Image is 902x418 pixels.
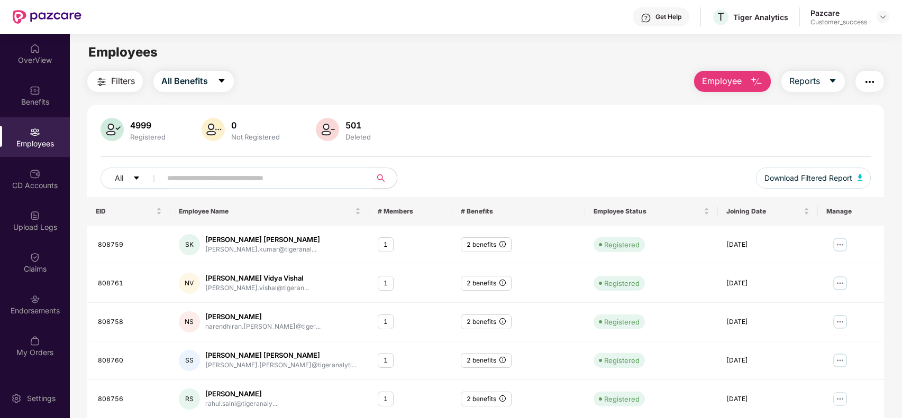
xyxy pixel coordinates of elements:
img: svg+xml;base64,PHN2ZyB4bWxucz0iaHR0cDovL3d3dy53My5vcmcvMjAwMC9zdmciIHdpZHRoPSIyNCIgaGVpZ2h0PSIyNC... [863,76,876,88]
img: svg+xml;base64,PHN2ZyBpZD0iRW5kb3JzZW1lbnRzIiB4bWxucz0iaHR0cDovL3d3dy53My5vcmcvMjAwMC9zdmciIHdpZH... [30,294,40,304]
img: svg+xml;base64,PHN2ZyBpZD0iVXBsb2FkX0xvZ3MiIGRhdGEtbmFtZT0iVXBsb2FkIExvZ3MiIHhtbG5zPSJodHRwOi8vd3... [30,210,40,221]
span: caret-down [828,77,837,86]
div: [PERSON_NAME].[PERSON_NAME]@tigeranalyti... [205,360,357,370]
div: 1 [378,276,394,291]
th: # Benefits [452,197,585,226]
button: search [371,168,397,189]
div: [PERSON_NAME].vishal@tigeran... [205,283,309,293]
button: All Benefitscaret-down [153,71,234,92]
img: svg+xml;base64,PHN2ZyBpZD0iSGVscC0zMngzMiIgeG1sbnM9Imh0dHA6Ly93d3cudzMub3JnLzIwMDAvc3ZnIiB3aWR0aD... [641,13,651,23]
img: New Pazcare Logo [13,10,81,24]
div: Registered [604,317,640,327]
span: info-circle [499,280,506,286]
div: NS [179,311,200,332]
div: [PERSON_NAME] [205,389,277,399]
div: Tiger Analytics [733,12,788,22]
th: Employee Status [585,197,718,226]
th: EID [87,197,170,226]
span: Filters [111,75,135,88]
div: Customer_success [810,18,867,26]
div: NV [179,273,200,294]
span: All [115,172,123,184]
div: Get Help [655,13,681,21]
img: svg+xml;base64,PHN2ZyBpZD0iTXlfT3JkZXJzIiBkYXRhLW5hbWU9Ik15IE9yZGVycyIgeG1sbnM9Imh0dHA6Ly93d3cudz... [30,336,40,346]
div: [DATE] [726,356,809,366]
button: Allcaret-down [101,168,165,189]
span: info-circle [499,357,506,363]
th: # Members [369,197,452,226]
span: Joining Date [726,207,801,216]
div: 2 benefits [461,314,512,330]
button: Reportscaret-down [781,71,845,92]
img: svg+xml;base64,PHN2ZyB4bWxucz0iaHR0cDovL3d3dy53My5vcmcvMjAwMC9zdmciIHhtbG5zOnhsaW5rPSJodHRwOi8vd3... [858,174,863,181]
img: svg+xml;base64,PHN2ZyB4bWxucz0iaHR0cDovL3d3dy53My5vcmcvMjAwMC9zdmciIHhtbG5zOnhsaW5rPSJodHRwOi8vd3... [202,118,225,141]
div: [DATE] [726,394,809,404]
button: Filters [87,71,143,92]
th: Joining Date [718,197,817,226]
div: SS [179,350,200,371]
div: Pazcare [810,8,867,18]
span: info-circle [499,395,506,402]
img: manageButton [832,275,849,292]
div: SK [179,234,200,255]
span: info-circle [499,241,506,247]
div: [PERSON_NAME] [205,312,321,322]
span: Employee Name [179,207,353,216]
img: svg+xml;base64,PHN2ZyBpZD0iQ0RfQWNjb3VudHMiIGRhdGEtbmFtZT0iQ0QgQWNjb3VudHMiIHhtbG5zPSJodHRwOi8vd3... [30,169,40,179]
div: 0 [229,120,282,131]
div: [DATE] [726,240,809,250]
span: EID [96,207,154,216]
div: 501 [343,120,373,131]
div: 808761 [98,278,162,289]
div: 808758 [98,317,162,327]
div: [PERSON_NAME] [PERSON_NAME] [205,235,320,245]
span: caret-down [133,174,140,183]
div: 1 [378,392,394,407]
span: All Benefits [161,75,208,88]
img: manageButton [832,236,849,253]
div: 2 benefits [461,353,512,368]
span: T [717,11,724,23]
div: Registered [128,133,168,141]
div: 1 [378,353,394,368]
div: Deleted [343,133,373,141]
span: Employee Status [594,207,701,216]
img: svg+xml;base64,PHN2ZyB4bWxucz0iaHR0cDovL3d3dy53My5vcmcvMjAwMC9zdmciIHhtbG5zOnhsaW5rPSJodHRwOi8vd3... [750,76,763,88]
img: svg+xml;base64,PHN2ZyBpZD0iSG9tZSIgeG1sbnM9Imh0dHA6Ly93d3cudzMub3JnLzIwMDAvc3ZnIiB3aWR0aD0iMjAiIG... [30,43,40,54]
div: narendhiran.[PERSON_NAME]@tiger... [205,322,321,332]
div: Registered [604,239,640,250]
div: [DATE] [726,317,809,327]
th: Employee Name [170,197,370,226]
div: Not Registered [229,133,282,141]
div: 2 benefits [461,276,512,291]
span: info-circle [499,318,506,324]
img: manageButton [832,352,849,369]
div: 808756 [98,394,162,404]
span: Employee [702,75,742,88]
div: 2 benefits [461,237,512,253]
img: svg+xml;base64,PHN2ZyBpZD0iRW1wbG95ZWVzIiB4bWxucz0iaHR0cDovL3d3dy53My5vcmcvMjAwMC9zdmciIHdpZHRoPS... [30,127,40,137]
div: [PERSON_NAME] [PERSON_NAME] [205,350,357,360]
div: Registered [604,394,640,404]
button: Download Filtered Report [756,168,871,189]
div: 808760 [98,356,162,366]
div: RS [179,388,200,410]
img: svg+xml;base64,PHN2ZyB4bWxucz0iaHR0cDovL3d3dy53My5vcmcvMjAwMC9zdmciIHdpZHRoPSIyNCIgaGVpZ2h0PSIyNC... [95,76,108,88]
div: rahul.saini@tigeranaly... [205,399,277,409]
span: Download Filtered Report [764,172,852,184]
div: Registered [604,278,640,289]
th: Manage [818,197,885,226]
div: [PERSON_NAME].kumar@tigeranal... [205,245,320,255]
div: 1 [378,237,394,253]
div: [DATE] [726,278,809,289]
div: Registered [604,355,640,366]
div: 808759 [98,240,162,250]
img: svg+xml;base64,PHN2ZyBpZD0iU2V0dGluZy0yMHgyMCIgeG1sbnM9Imh0dHA6Ly93d3cudzMub3JnLzIwMDAvc3ZnIiB3aW... [11,393,22,404]
div: Settings [24,393,59,404]
span: search [371,174,391,182]
button: Employee [694,71,771,92]
span: caret-down [217,77,226,86]
div: 2 benefits [461,392,512,407]
img: manageButton [832,391,849,407]
div: 4999 [128,120,168,131]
